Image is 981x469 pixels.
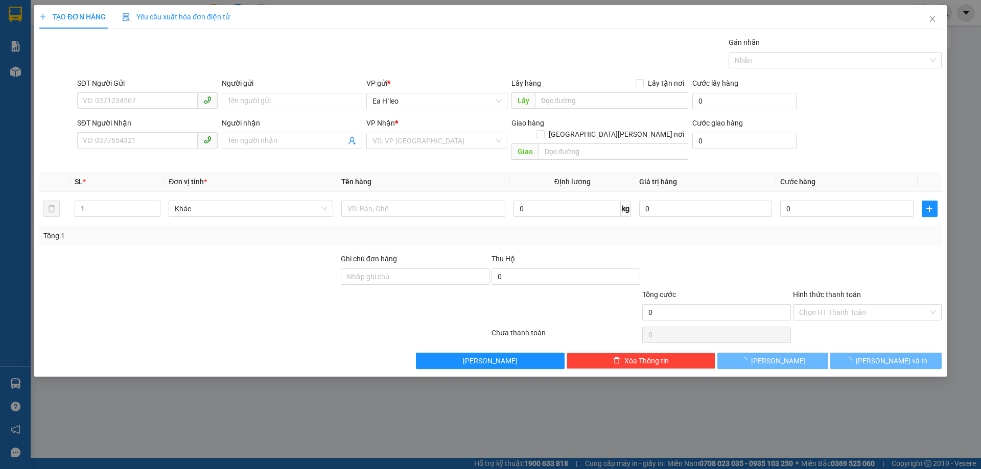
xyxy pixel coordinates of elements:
span: Giao hàng [511,119,544,127]
button: [PERSON_NAME] và In [831,353,942,369]
span: Cước hàng [780,178,815,186]
span: [PERSON_NAME] [463,355,518,366]
span: kg [621,201,631,217]
span: Lấy hàng [511,79,541,87]
button: delete [43,201,60,217]
label: Cước lấy hàng [692,79,738,87]
span: delete [613,357,620,365]
span: phone [203,96,212,104]
div: Tổng: 1 [43,230,379,241]
span: Tổng cước [642,290,676,299]
div: Chưa thanh toán [491,327,641,345]
span: [GEOGRAPHIC_DATA][PERSON_NAME] nơi [545,129,688,140]
span: loading [740,357,752,364]
span: Định lượng [554,178,591,186]
label: Hình thức thanh toán [793,290,861,299]
label: Ghi chú đơn hàng [341,255,397,263]
div: Người nhận [222,117,362,129]
input: Dọc đường [539,143,688,160]
span: Tên hàng [341,178,371,186]
span: Lấy [511,92,535,109]
span: close [928,15,937,23]
input: VD: Bàn, Ghế [341,201,506,217]
button: deleteXóa Thông tin [567,353,716,369]
div: SĐT Người Gửi [77,78,218,89]
span: VP Nhận [367,119,395,127]
div: Người gửi [222,78,362,89]
span: Khác [175,201,327,216]
input: 0 [639,201,772,217]
span: user-add [348,137,357,145]
span: Yêu cầu xuất hóa đơn điện tử [122,13,230,21]
span: Giá trị hàng [639,178,677,186]
span: phone [203,136,212,144]
img: icon [122,13,130,21]
div: VP gửi [367,78,507,89]
span: Giao [511,143,539,160]
span: Ea H`leo [373,93,501,109]
span: Thu Hộ [492,255,515,263]
input: Cước giao hàng [692,133,797,149]
input: Cước lấy hàng [692,93,797,109]
span: Xóa Thông tin [624,355,669,366]
span: loading [845,357,856,364]
button: plus [922,201,938,217]
span: plus [39,13,46,20]
input: Dọc đường [535,92,688,109]
div: SĐT Người Nhận [77,117,218,129]
span: TẠO ĐƠN HÀNG [39,13,106,21]
span: Đơn vị tính [169,178,207,186]
span: [PERSON_NAME] và In [856,355,927,366]
button: Close [918,5,947,34]
label: Gán nhãn [729,38,760,46]
label: Cước giao hàng [692,119,743,127]
button: [PERSON_NAME] [416,353,565,369]
button: [PERSON_NAME] [717,353,828,369]
span: SL [75,178,83,186]
span: plus [922,205,937,213]
span: [PERSON_NAME] [752,355,806,366]
span: Lấy tận nơi [644,78,688,89]
input: Ghi chú đơn hàng [341,268,489,285]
